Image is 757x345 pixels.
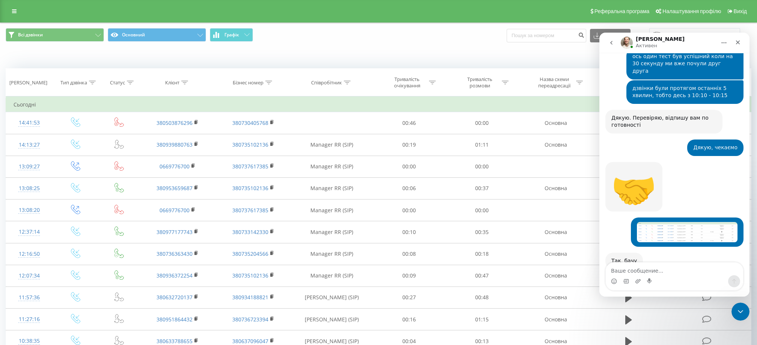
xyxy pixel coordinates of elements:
[373,112,445,134] td: 00:46
[165,79,179,86] div: Клієнт
[291,243,373,265] td: Manager RR (SIP)
[445,286,518,308] td: 00:48
[108,28,206,42] button: Основний
[14,181,45,196] div: 13:08:25
[291,134,373,156] td: Manager RR (SIP)
[445,177,518,199] td: 00:37
[160,207,190,214] a: 0669776700
[373,134,445,156] td: 00:19
[445,112,518,134] td: 00:00
[373,286,445,308] td: 00:27
[518,112,594,134] td: Основна
[14,312,45,327] div: 11:27:16
[373,265,445,286] td: 00:09
[14,268,45,283] div: 12:07:34
[518,177,594,199] td: Основна
[518,286,594,308] td: Основна
[6,97,751,112] td: Сьогодні
[590,29,631,42] button: Експорт
[157,294,193,301] a: 380632720137
[224,32,239,37] span: Графік
[210,28,253,42] button: Графік
[160,163,190,170] a: 0669776700
[14,138,45,152] div: 14:13:27
[445,309,518,330] td: 01:15
[373,177,445,199] td: 00:06
[157,272,193,279] a: 380936372254
[373,309,445,330] td: 00:16
[232,141,268,148] a: 380735102136
[157,228,193,235] a: 380977177743
[18,32,43,38] span: Всі дзвінки
[291,221,373,243] td: Manager RR (SIP)
[507,29,586,42] input: Пошук за номером
[157,141,193,148] a: 380939880763
[60,79,87,86] div: Тип дзвінка
[291,199,373,221] td: Manager RR (SIP)
[518,265,594,286] td: Основна
[14,203,45,217] div: 13:08:20
[291,309,373,330] td: [PERSON_NAME] (SIP)
[373,199,445,221] td: 00:00
[232,294,268,301] a: 380934188821
[387,76,427,89] div: Тривалість очікування
[734,8,747,14] span: Вихід
[232,337,268,345] a: 380637096047
[291,286,373,308] td: [PERSON_NAME] (SIP)
[6,28,104,42] button: Всі дзвінки
[14,247,45,261] div: 12:16:50
[232,228,268,235] a: 380733142330
[14,115,45,130] div: 14:41:53
[232,316,268,323] a: 380736723394
[291,265,373,286] td: Manager RR (SIP)
[518,134,594,156] td: Основна
[14,225,45,239] div: 12:37:14
[518,309,594,330] td: Основна
[232,250,268,257] a: 380735204566
[232,184,268,192] a: 380735102136
[662,8,721,14] span: Налаштування профілю
[14,159,45,174] div: 13:09:27
[232,163,268,170] a: 380737617385
[445,134,518,156] td: 01:11
[157,337,193,345] a: 380633788655
[594,8,650,14] span: Реферальна програма
[445,265,518,286] td: 00:47
[460,76,500,89] div: Тривалість розмови
[157,250,193,257] a: 380736363430
[157,119,193,126] a: 380503876296
[445,243,518,265] td: 00:18
[445,221,518,243] td: 00:35
[14,290,45,305] div: 11:57:36
[232,272,268,279] a: 380735102136
[232,119,268,126] a: 380730405768
[445,199,518,221] td: 00:00
[445,156,518,177] td: 00:00
[291,177,373,199] td: Manager RR (SIP)
[534,76,574,89] div: Назва схеми переадресації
